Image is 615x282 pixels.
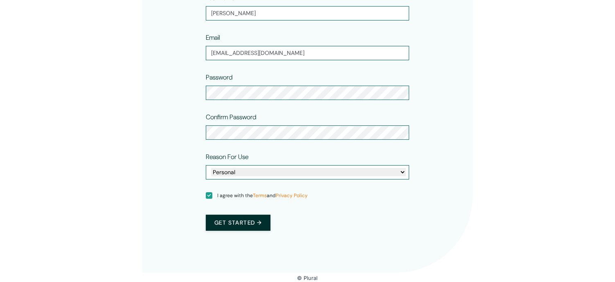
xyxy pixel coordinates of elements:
[206,152,248,162] label: Reason For Use
[206,33,220,43] label: Email
[297,275,318,281] small: © Plural
[206,73,232,82] label: Password
[217,192,308,199] span: I agree with the and
[206,112,256,122] label: Confirm Password
[206,6,409,20] input: Last name
[253,192,267,199] a: Terms
[276,192,308,199] a: Privacy Policy
[206,192,212,199] input: I agree with theTermsandPrivacy Policy
[206,215,270,231] button: Get started →
[206,46,409,60] input: Email address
